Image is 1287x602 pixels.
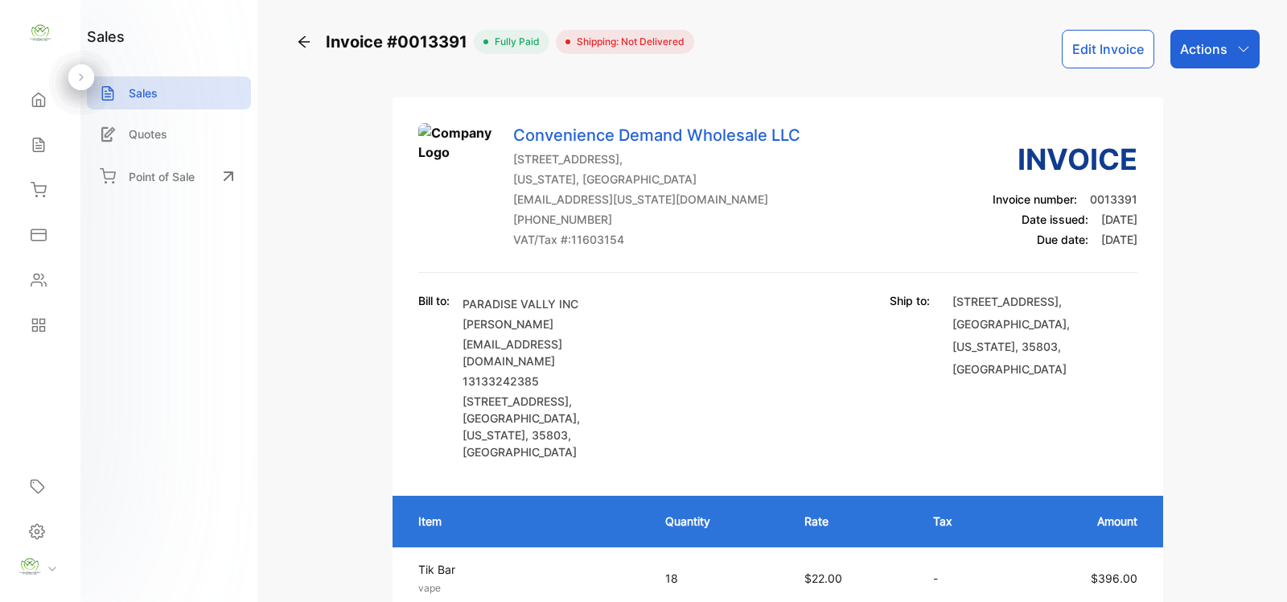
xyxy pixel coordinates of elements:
[463,315,648,332] p: [PERSON_NAME]
[1101,233,1137,246] span: [DATE]
[129,126,167,142] p: Quotes
[513,150,800,167] p: [STREET_ADDRESS],
[1091,571,1137,585] span: $396.00
[18,555,42,579] img: profile
[513,191,800,208] p: [EMAIL_ADDRESS][US_STATE][DOMAIN_NAME]
[952,295,1059,308] span: [STREET_ADDRESS]
[87,159,251,194] a: Point of Sale
[1026,513,1137,530] p: Amount
[87,76,251,109] a: Sales
[993,138,1137,181] h3: Invoice
[418,123,499,204] img: Company Logo
[418,292,450,309] p: Bill to:
[513,171,800,188] p: [US_STATE], [GEOGRAPHIC_DATA]
[1180,39,1227,59] p: Actions
[513,231,800,248] p: VAT/Tax #: 11603154
[418,513,633,530] p: Item
[418,581,636,596] p: vape
[1219,534,1287,602] iframe: LiveChat chat widget
[804,571,842,585] span: $22.00
[1062,30,1154,68] button: Edit Invoice
[1101,212,1137,226] span: [DATE]
[463,295,648,312] p: PARADISE VALLY INC
[28,21,52,45] img: logo
[488,35,540,49] span: fully paid
[1090,192,1137,206] span: 0013391
[129,168,195,185] p: Point of Sale
[463,394,569,408] span: [STREET_ADDRESS]
[1037,233,1088,246] span: Due date:
[513,123,800,147] p: Convenience Demand Wholesale LLC
[525,428,568,442] span: , 35803
[463,336,648,369] p: [EMAIL_ADDRESS][DOMAIN_NAME]
[933,570,993,587] p: -
[665,570,772,587] p: 18
[463,373,648,390] p: 13133242385
[570,35,685,49] span: Shipping: Not Delivered
[993,192,1077,206] span: Invoice number:
[87,118,251,150] a: Quotes
[418,561,636,578] p: Tik Bar
[326,30,474,54] span: Invoice #0013391
[1170,30,1260,68] button: Actions
[87,26,125,47] h1: sales
[933,513,993,530] p: Tax
[513,211,800,228] p: [PHONE_NUMBER]
[129,85,158,101] p: Sales
[665,513,772,530] p: Quantity
[804,513,901,530] p: Rate
[1015,340,1058,353] span: , 35803
[1022,212,1088,226] span: Date issued:
[890,292,930,309] p: Ship to:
